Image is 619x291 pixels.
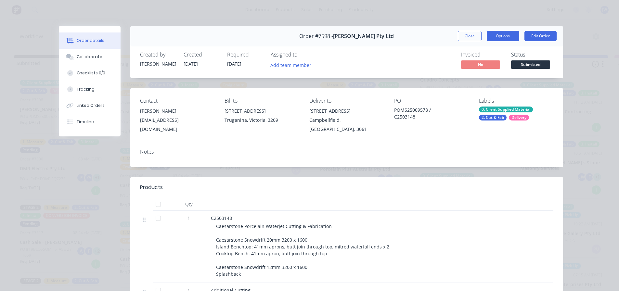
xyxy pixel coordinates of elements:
div: Notes [140,149,553,155]
button: Checklists 0/0 [59,65,121,81]
div: Created by [140,52,176,58]
button: Collaborate [59,49,121,65]
button: Linked Orders [59,97,121,114]
div: [PERSON_NAME][EMAIL_ADDRESS][DOMAIN_NAME] [140,107,214,134]
div: [PERSON_NAME] [140,107,214,116]
button: Add team member [271,60,315,69]
div: Created [184,52,219,58]
button: Submitted [511,60,550,70]
div: 2. Cut & Fab [479,115,507,120]
div: Required [227,52,263,58]
div: Labels [479,98,553,104]
div: Timeline [77,119,94,125]
div: Campbellfield, [GEOGRAPHIC_DATA], 3061 [309,116,384,134]
span: C2503148 [211,215,232,221]
div: [STREET_ADDRESS]Campbellfield, [GEOGRAPHIC_DATA], 3061 [309,107,384,134]
div: Linked Orders [77,103,105,108]
div: Contact [140,98,214,104]
span: [DATE] [184,61,198,67]
div: Qty [169,198,208,211]
button: Order details [59,32,121,49]
div: Collaborate [77,54,102,60]
div: Assigned to [271,52,336,58]
button: Edit Order [524,31,557,41]
span: [DATE] [227,61,241,67]
div: [STREET_ADDRESS] [225,107,299,116]
div: Order details [77,38,104,44]
div: [PERSON_NAME] [140,60,176,67]
button: Tracking [59,81,121,97]
div: 0. Client Supplied Material [479,107,533,112]
div: Deliver to [309,98,384,104]
div: Checklists 0/0 [77,70,105,76]
button: Timeline [59,114,121,130]
button: Close [458,31,482,41]
span: Order #7598 - [299,33,333,39]
span: 1 [187,215,190,221]
button: Add team member [267,60,315,69]
div: Invoiced [461,52,503,58]
div: Bill to [225,98,299,104]
div: [EMAIL_ADDRESS][DOMAIN_NAME] [140,116,214,134]
div: POMS25009578 / C2503148 [394,107,469,120]
div: Tracking [77,86,95,92]
div: [STREET_ADDRESS]Truganina, Victoria, 3209 [225,107,299,127]
span: Submitted [511,60,550,69]
div: Delivery [509,115,529,120]
div: PO [394,98,469,104]
div: Truganina, Victoria, 3209 [225,116,299,125]
span: No [461,60,500,69]
div: Status [511,52,553,58]
span: Caesarstone Porcelain Waterjet Cutting & Fabrication Caesarstone Snowdrift 20mm 3200 x 1600 Islan... [216,223,391,277]
span: [PERSON_NAME] Pty Ltd [333,33,394,39]
div: [STREET_ADDRESS] [309,107,384,116]
div: Products [140,183,163,191]
button: Options [487,31,519,41]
